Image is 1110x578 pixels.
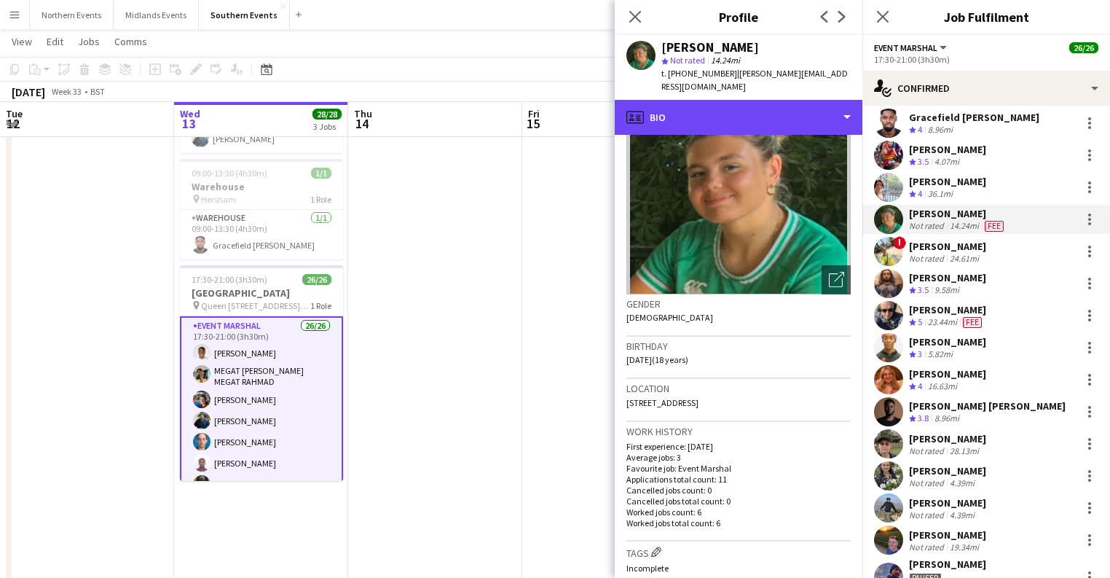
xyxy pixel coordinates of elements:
[670,55,705,66] span: Not rated
[932,156,962,168] div: 4.07mi
[626,297,851,311] h3: Gender
[925,348,956,361] div: 5.82mi
[909,111,1039,124] div: Gracefield [PERSON_NAME]
[626,563,851,574] p: Incomplete
[626,312,713,323] span: [DEMOGRAPHIC_DATA]
[925,380,960,393] div: 16.63mi
[192,168,267,179] span: 09:00-13:30 (4h30m)
[947,220,982,232] div: 14.24mi
[180,107,200,120] span: Wed
[909,143,986,156] div: [PERSON_NAME]
[909,558,986,571] div: [PERSON_NAME]
[874,42,949,53] button: Event Marshal
[661,41,759,54] div: [PERSON_NAME]
[909,477,947,488] div: Not rated
[909,253,947,264] div: Not rated
[874,42,937,53] span: Event Marshal
[909,542,947,552] div: Not rated
[909,496,986,509] div: [PERSON_NAME]
[918,284,929,295] span: 3.5
[528,107,540,120] span: Fri
[947,253,982,264] div: 24.61mi
[909,271,986,284] div: [PERSON_NAME]
[311,168,331,179] span: 1/1
[78,35,100,48] span: Jobs
[909,528,986,542] div: [PERSON_NAME]
[932,284,962,297] div: 9.58mi
[626,340,851,353] h3: Birthday
[180,286,343,300] h3: [GEOGRAPHIC_DATA]
[114,1,199,29] button: Midlands Events
[12,35,32,48] span: View
[862,7,1110,26] h3: Job Fulfilment
[626,485,851,496] p: Cancelled jobs count: 0
[526,115,540,132] span: 15
[199,1,290,29] button: Southern Events
[615,7,862,26] h3: Profile
[909,220,947,232] div: Not rated
[178,115,200,132] span: 13
[918,156,929,167] span: 3.5
[626,463,851,474] p: Favourite job: Event Marshal
[909,207,1007,220] div: [PERSON_NAME]
[909,367,986,380] div: [PERSON_NAME]
[192,274,267,285] span: 17:30-21:00 (3h30m)
[626,354,688,365] span: [DATE] (18 years)
[626,507,851,518] p: Worked jobs count: 6
[180,210,343,259] app-card-role: Warehouse1/109:00-13:30 (4h30m)Gracefield [PERSON_NAME]
[12,85,45,99] div: [DATE]
[909,240,986,253] div: [PERSON_NAME]
[909,432,986,445] div: [PERSON_NAME]
[909,399,1066,413] div: [PERSON_NAME] [PERSON_NAME]
[354,107,372,120] span: Thu
[874,54,1098,65] div: 17:30-21:00 (3h30m)
[626,441,851,452] p: First experience: [DATE]
[918,188,922,199] span: 4
[626,518,851,528] p: Worked jobs total count: 6
[909,335,986,348] div: [PERSON_NAME]
[982,220,1007,232] div: Crew has different fees then in role
[310,194,331,205] span: 1 Role
[72,32,106,51] a: Jobs
[963,317,982,328] span: Fee
[626,425,851,438] h3: Work history
[925,188,956,200] div: 36.1mi
[947,542,982,552] div: 19.34mi
[201,194,236,205] span: Hersham
[626,452,851,463] p: Average jobs: 3
[918,124,922,135] span: 4
[626,474,851,485] p: Applications total count: 11
[47,35,63,48] span: Edit
[626,544,851,560] h3: Tags
[909,509,947,520] div: Not rated
[960,316,985,329] div: Crew has different fees then in role
[6,32,38,51] a: View
[893,236,906,249] span: !
[180,265,343,481] app-job-card: 17:30-21:00 (3h30m)26/26[GEOGRAPHIC_DATA] Queen [STREET_ADDRESS][PERSON_NAME][DATE]1 RoleEvent Ma...
[909,303,986,316] div: [PERSON_NAME]
[909,445,947,456] div: Not rated
[90,86,105,97] div: BST
[201,300,310,311] span: Queen [STREET_ADDRESS][PERSON_NAME][DATE]
[925,124,956,136] div: 8.96mi
[918,348,922,359] span: 3
[918,413,929,423] span: 3.8
[626,397,698,408] span: [STREET_ADDRESS]
[708,55,743,66] span: 14.24mi
[626,382,851,395] h3: Location
[947,477,977,488] div: 4.39mi
[6,107,23,120] span: Tue
[310,300,331,311] span: 1 Role
[313,121,341,132] div: 3 Jobs
[180,180,343,193] h3: Warehouse
[41,32,69,51] a: Edit
[822,265,851,294] div: Open photos pop-in
[615,100,862,135] div: Bio
[661,68,848,92] span: | [PERSON_NAME][EMAIL_ADDRESS][DOMAIN_NAME]
[180,159,343,259] app-job-card: 09:00-13:30 (4h30m)1/1Warehouse Hersham1 RoleWarehouse1/109:00-13:30 (4h30m)Gracefield [PERSON_NAME]
[947,509,977,520] div: 4.39mi
[30,1,114,29] button: Northern Events
[985,221,1004,232] span: Fee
